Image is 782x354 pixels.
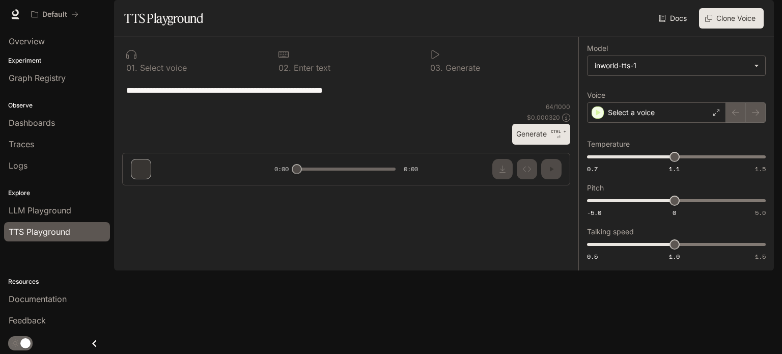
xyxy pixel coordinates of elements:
[588,56,765,75] div: inworld-tts-1
[527,113,560,122] p: $ 0.000320
[673,208,676,217] span: 0
[669,165,680,173] span: 1.1
[430,64,443,72] p: 0 3 .
[755,208,766,217] span: 5.0
[546,102,570,111] p: 64 / 1000
[551,128,566,134] p: CTRL +
[755,252,766,261] span: 1.5
[608,107,655,118] p: Select a voice
[587,228,634,235] p: Talking speed
[587,252,598,261] span: 0.5
[291,64,330,72] p: Enter text
[587,141,630,148] p: Temperature
[551,128,566,141] p: ⏎
[124,8,203,29] h1: TTS Playground
[587,208,601,217] span: -5.0
[512,124,570,145] button: GenerateCTRL +⏎
[595,61,749,71] div: inworld-tts-1
[669,252,680,261] span: 1.0
[587,45,608,52] p: Model
[657,8,691,29] a: Docs
[42,10,67,19] p: Default
[278,64,291,72] p: 0 2 .
[587,184,604,192] p: Pitch
[587,165,598,173] span: 0.7
[26,4,83,24] button: All workspaces
[587,92,605,99] p: Voice
[699,8,764,29] button: Clone Voice
[755,165,766,173] span: 1.5
[443,64,480,72] p: Generate
[137,64,187,72] p: Select voice
[126,64,137,72] p: 0 1 .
